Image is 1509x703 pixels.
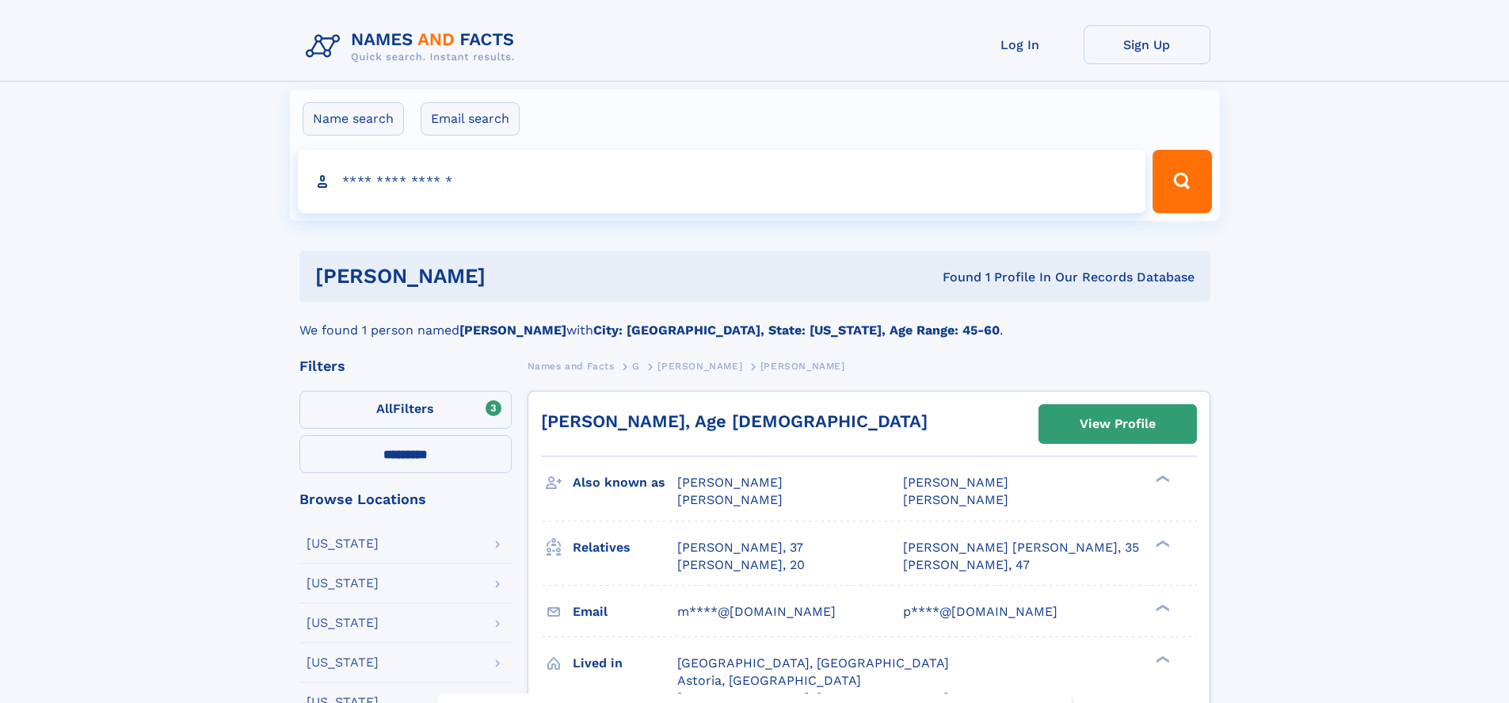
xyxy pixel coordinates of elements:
[1152,654,1171,664] div: ❯
[677,475,783,490] span: [PERSON_NAME]
[1080,406,1156,442] div: View Profile
[298,150,1146,213] input: search input
[376,401,393,416] span: All
[1152,474,1171,484] div: ❯
[573,598,677,625] h3: Email
[677,539,803,556] a: [PERSON_NAME], 37
[677,655,949,671] span: [GEOGRAPHIC_DATA], [GEOGRAPHIC_DATA]
[760,361,845,372] span: [PERSON_NAME]
[593,323,1000,338] b: City: [GEOGRAPHIC_DATA], State: [US_STATE], Age Range: 45-60
[307,617,379,629] div: [US_STATE]
[573,534,677,561] h3: Relatives
[299,359,512,373] div: Filters
[632,361,640,372] span: G
[573,650,677,677] h3: Lived in
[903,492,1008,507] span: [PERSON_NAME]
[307,656,379,669] div: [US_STATE]
[677,673,861,688] span: Astoria, [GEOGRAPHIC_DATA]
[299,302,1210,340] div: We found 1 person named with .
[299,391,512,429] label: Filters
[1153,150,1211,213] button: Search Button
[1039,405,1196,443] a: View Profile
[541,411,928,431] a: [PERSON_NAME], Age [DEMOGRAPHIC_DATA]
[307,537,379,550] div: [US_STATE]
[459,323,566,338] b: [PERSON_NAME]
[303,102,404,136] label: Name search
[1152,602,1171,613] div: ❯
[1084,25,1210,64] a: Sign Up
[307,577,379,590] div: [US_STATE]
[957,25,1084,64] a: Log In
[714,269,1195,286] div: Found 1 Profile In Our Records Database
[528,356,615,376] a: Names and Facts
[1152,538,1171,548] div: ❯
[632,356,640,376] a: G
[421,102,520,136] label: Email search
[903,556,1030,574] a: [PERSON_NAME], 47
[315,266,714,286] h1: [PERSON_NAME]
[657,356,742,376] a: [PERSON_NAME]
[573,469,677,496] h3: Also known as
[903,539,1139,556] a: [PERSON_NAME] [PERSON_NAME], 35
[299,25,528,68] img: Logo Names and Facts
[657,361,742,372] span: [PERSON_NAME]
[903,475,1008,490] span: [PERSON_NAME]
[677,492,783,507] span: [PERSON_NAME]
[299,492,512,506] div: Browse Locations
[677,556,805,574] a: [PERSON_NAME], 20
